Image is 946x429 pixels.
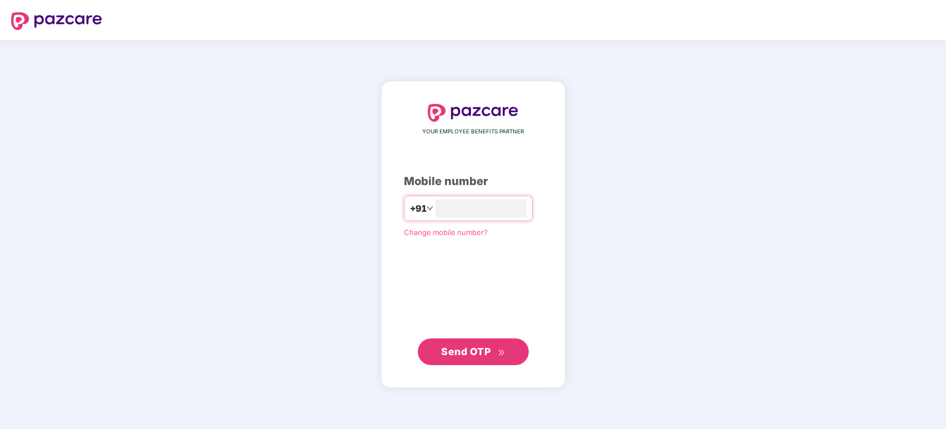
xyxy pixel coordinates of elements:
span: Send OTP [441,346,490,357]
span: +91 [410,202,427,216]
a: Change mobile number? [404,228,488,237]
img: logo [428,104,519,122]
img: logo [11,12,102,30]
div: Mobile number [404,173,543,190]
button: Send OTPdouble-right [418,338,529,365]
span: double-right [498,349,505,356]
span: YOUR EMPLOYEE BENEFITS PARTNER [422,127,524,136]
span: down [427,205,433,212]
